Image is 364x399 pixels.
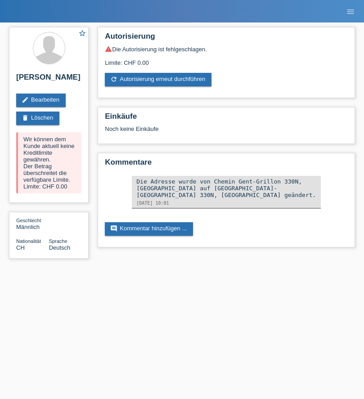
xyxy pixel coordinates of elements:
[16,73,81,86] h2: [PERSON_NAME]
[105,45,112,53] i: warning
[110,76,117,83] i: refresh
[105,158,348,171] h2: Kommentare
[16,132,81,193] div: Wir können dem Kunde aktuell keine Kreditlimite gewähren. Der Betrag überschreitet die verfügbare...
[346,7,355,16] i: menu
[16,112,59,125] a: deleteLöschen
[16,238,41,244] span: Nationalität
[49,238,67,244] span: Sprache
[16,94,66,107] a: editBearbeiten
[105,126,348,139] div: Noch keine Einkäufe
[105,73,211,86] a: refreshAutorisierung erneut durchführen
[49,244,71,251] span: Deutsch
[342,9,360,14] a: menu
[105,222,193,236] a: commentKommentar hinzufügen ...
[16,244,25,251] span: Schweiz
[16,218,41,223] span: Geschlecht
[22,114,29,121] i: delete
[136,178,316,198] div: Die Adresse wurde von Chemin Gent-Grillon 330N, [GEOGRAPHIC_DATA] auf [GEOGRAPHIC_DATA]-[GEOGRAPH...
[78,29,86,39] a: star_border
[105,112,348,126] h2: Einkäufe
[78,29,86,37] i: star_border
[105,32,348,45] h2: Autorisierung
[136,201,316,206] div: [DATE] 10:01
[22,96,29,103] i: edit
[105,53,348,66] div: Limite: CHF 0.00
[105,45,348,53] div: Die Autorisierung ist fehlgeschlagen.
[16,217,49,230] div: Männlich
[110,225,117,232] i: comment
